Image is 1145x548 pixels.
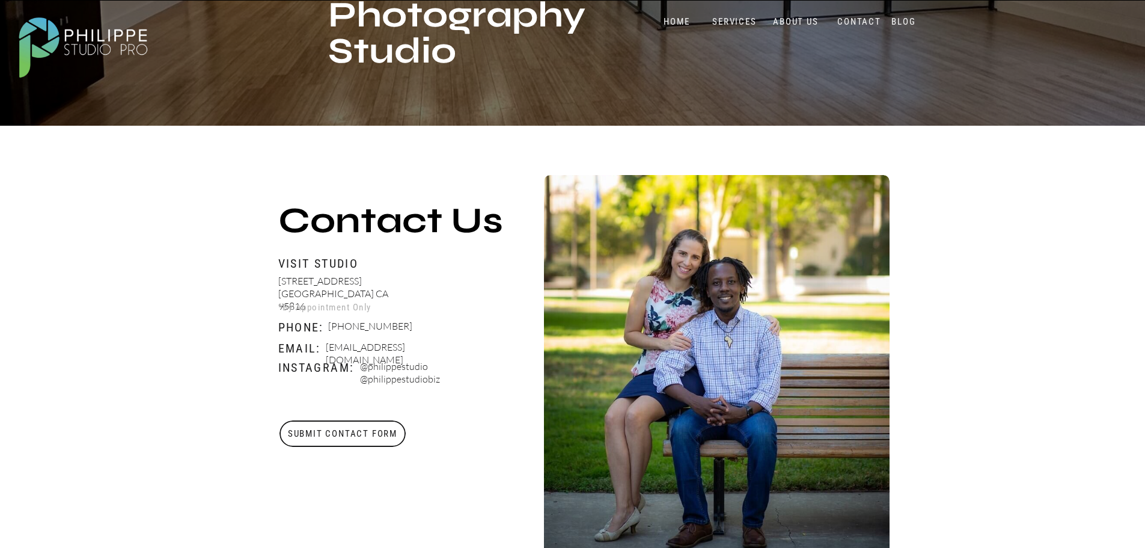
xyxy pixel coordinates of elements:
p: [PHONE_NUMBER] [328,320,407,335]
p: [STREET_ADDRESS] [GEOGRAPHIC_DATA] CA 95816 [278,275,400,306]
a: SERVICES [710,16,760,28]
p: Instagram: [278,360,322,374]
p: *By Appointment Only [278,303,378,315]
a: BLOG [889,16,919,28]
p: Visit Studio [278,256,514,270]
a: HOME [652,16,703,28]
p: Email: [278,341,322,355]
p: Phone: [278,320,341,334]
p: [EMAIL_ADDRESS][DOMAIN_NAME] [326,341,467,356]
a: Submit Contact Form [279,420,407,447]
a: ABOUT US [771,16,822,28]
a: CONTACT [835,16,884,28]
p: @philippestudio @philippestudiobiz [360,360,501,388]
h2: Contact Us [278,203,621,245]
